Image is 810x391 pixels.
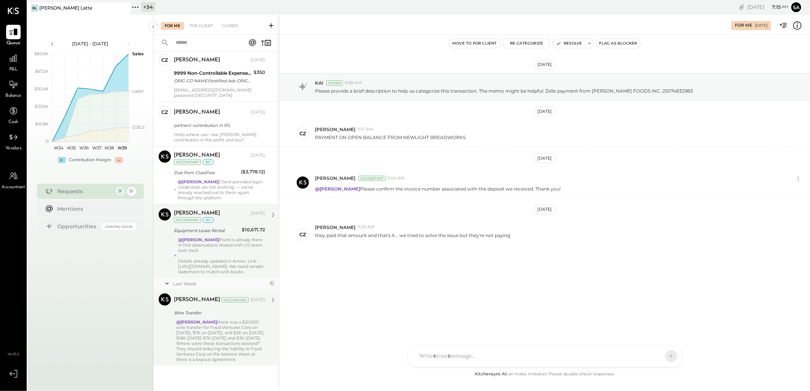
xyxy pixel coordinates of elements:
[2,184,25,191] span: Accountant
[534,205,556,214] div: [DATE]
[174,152,220,159] div: [PERSON_NAME]
[174,169,239,176] div: Due from ClassPass
[58,40,123,47] div: [DATE] - [DATE]
[0,169,26,191] a: Accountant
[735,22,752,29] div: For Me
[387,175,405,181] span: 6:04 AM
[218,22,242,30] div: Closed
[0,104,26,126] a: Cash
[35,69,48,74] text: $67.2K
[596,39,640,48] button: Flag as Blocker
[174,227,239,234] div: Equipment Lease Rental
[534,60,556,69] div: [DATE]
[5,93,21,99] span: Balance
[174,296,220,304] div: [PERSON_NAME]
[315,186,360,192] strong: @[PERSON_NAME]
[174,77,251,85] div: ORIG CO NAME:Stratified Adv ORIG ID:XXXXXX2568 DESC DATE: CO ENTRY DESCR:Standard SEC:CCD TRACE#:...
[35,121,48,127] text: $16.8K
[251,297,265,303] div: [DATE]
[117,145,127,151] text: W39
[315,232,510,245] p: they paid that amount and that's it... we tried to solve the issue but they're not paying
[161,56,168,64] div: CZ
[161,22,184,30] div: For Me
[0,25,26,47] a: Queue
[127,187,136,196] div: 51
[35,104,48,109] text: $33.6K
[174,69,251,77] div: 9999 Non-Controllable Expenses:Other Income and Expenses:To Be Classified
[357,127,373,133] span: 11:17 AM
[31,5,38,11] div: BL
[534,107,556,116] div: [DATE]
[738,3,746,11] div: copy link
[790,1,802,13] button: Sa
[161,109,168,116] div: CZ
[241,168,265,176] div: ($3,778.12)
[202,159,214,165] div: int
[299,231,306,238] div: CZ
[132,88,144,94] text: Labor
[315,126,355,133] span: [PERSON_NAME]
[9,66,18,73] span: P&L
[69,157,111,163] div: Contribution Margin
[202,217,214,223] div: int
[176,319,265,362] div: there was a $20,000 wire transfer for Food Ventures Corp on [DATE], $7K on [DATE], and $3K on [DA...
[251,109,265,115] div: [DATE]
[534,154,556,163] div: [DATE]
[326,80,343,86] div: System
[315,175,355,181] span: [PERSON_NAME]
[178,258,265,274] div: Details already updated in Arrow- Link - [URL][DOMAIN_NAME]. We need vendor statement to match wi...
[0,130,26,152] a: Vendors
[5,145,22,152] span: Vendors
[449,39,500,48] button: Move to for client
[67,145,76,151] text: W35
[54,145,64,151] text: W34
[174,109,220,116] div: [PERSON_NAME]
[174,217,201,223] div: Accountant
[254,69,265,76] div: $350
[104,145,114,151] text: W38
[174,122,263,129] div: partners' contribution in P/L
[176,319,217,325] strong: @[PERSON_NAME]
[345,80,362,86] span: 9:58 AM
[141,2,155,12] div: + 34
[6,40,21,47] span: Queue
[178,237,265,274] div: Point is already there in first observations shared with US team over slack
[0,77,26,99] a: Balance
[102,223,136,230] div: Coming Soon
[58,223,98,230] div: Opportunities
[222,297,249,303] div: Accountant
[0,51,26,73] a: P&L
[174,210,220,217] div: [PERSON_NAME]
[251,210,265,216] div: [DATE]
[315,186,561,192] p: Please confirm the invoice number associated with the deposit we received. Thank you!
[34,51,48,56] text: $83.9K
[178,237,219,242] strong: @[PERSON_NAME]
[46,139,48,144] text: 0
[299,130,306,137] div: CZ
[39,5,92,11] div: [PERSON_NAME] Latte
[315,134,466,141] p: PAYMENT ON OPEN BALANCE FROM NEWLIGHT BREADWORKS
[315,80,323,86] span: KAI
[174,309,263,317] div: Wire Transfer
[34,86,48,91] text: $50.4K
[357,224,374,230] span: 11:02 AM
[251,57,265,63] div: [DATE]
[174,87,265,98] div: [EMAIL_ADDRESS][DOMAIN_NAME] password [SECURITY_DATA]
[358,176,386,181] div: Accountant
[174,56,220,64] div: [PERSON_NAME]
[92,145,101,151] text: W37
[251,152,265,159] div: [DATE]
[315,88,693,94] p: Please provide a brief description to help us categorize this transaction. The memo might be help...
[503,39,550,48] button: Re-Categorize
[58,205,132,213] div: Mentions
[186,22,217,30] div: For Client
[58,157,66,163] div: +
[269,280,275,287] div: 1
[174,132,265,143] div: Hello where can i see [PERSON_NAME] contribution in the profit and loss?
[755,23,768,28] div: [DATE]
[747,3,788,11] div: [DATE]
[315,224,355,231] span: [PERSON_NAME]
[178,179,219,184] strong: @[PERSON_NAME]
[242,226,265,234] div: $10,671.72
[178,179,265,200] div: Client-provided login credentials are not working — we’ve already reached out to them again throu...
